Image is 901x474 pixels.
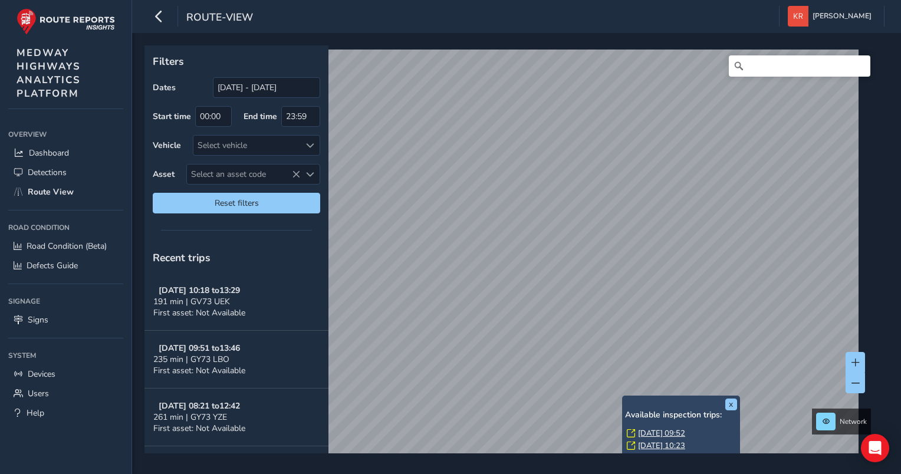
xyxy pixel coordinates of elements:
[8,219,123,236] div: Road Condition
[840,417,867,426] span: Network
[28,368,55,380] span: Devices
[159,400,240,412] strong: [DATE] 08:21 to 12:42
[27,260,78,271] span: Defects Guide
[8,403,123,423] a: Help
[153,251,211,265] span: Recent trips
[144,389,328,446] button: [DATE] 08:21 to12:42261 min | GY73 YZEFirst asset: Not Available
[28,314,48,325] span: Signs
[8,310,123,330] a: Signs
[788,6,808,27] img: diamond-layout
[28,167,67,178] span: Detections
[187,164,300,184] span: Select an asset code
[153,169,175,180] label: Asset
[8,347,123,364] div: System
[153,412,227,423] span: 261 min | GY73 YZE
[638,428,685,439] a: [DATE] 09:52
[159,343,240,354] strong: [DATE] 09:51 to 13:46
[153,365,245,376] span: First asset: Not Available
[153,82,176,93] label: Dates
[725,399,737,410] button: x
[8,256,123,275] a: Defects Guide
[144,273,328,331] button: [DATE] 10:18 to13:29191 min | GV73 UEKFirst asset: Not Available
[29,147,69,159] span: Dashboard
[8,236,123,256] a: Road Condition (Beta)
[8,143,123,163] a: Dashboard
[153,111,191,122] label: Start time
[153,354,229,365] span: 235 min | GY73 LBO
[638,440,685,451] a: [DATE] 10:23
[144,331,328,389] button: [DATE] 09:51 to13:46235 min | GY73 LBOFirst asset: Not Available
[17,8,115,35] img: rr logo
[159,285,240,296] strong: [DATE] 10:18 to 13:29
[28,388,49,399] span: Users
[8,182,123,202] a: Route View
[149,50,859,467] canvas: Map
[27,241,107,252] span: Road Condition (Beta)
[813,6,872,27] span: [PERSON_NAME]
[186,10,253,27] span: route-view
[153,193,320,213] button: Reset filters
[28,186,74,197] span: Route View
[153,140,181,151] label: Vehicle
[8,364,123,384] a: Devices
[153,54,320,69] p: Filters
[625,410,737,420] h6: Available inspection trips:
[27,407,44,419] span: Help
[8,163,123,182] a: Detections
[153,296,230,307] span: 191 min | GV73 UEK
[17,46,81,100] span: MEDWAY HIGHWAYS ANALYTICS PLATFORM
[162,197,311,209] span: Reset filters
[193,136,300,155] div: Select vehicle
[8,384,123,403] a: Users
[153,307,245,318] span: First asset: Not Available
[244,111,277,122] label: End time
[8,292,123,310] div: Signage
[638,453,685,463] a: [DATE] 10:40
[300,164,320,184] div: Select an asset code
[8,126,123,143] div: Overview
[788,6,876,27] button: [PERSON_NAME]
[729,55,870,77] input: Search
[153,423,245,434] span: First asset: Not Available
[861,434,889,462] div: Open Intercom Messenger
